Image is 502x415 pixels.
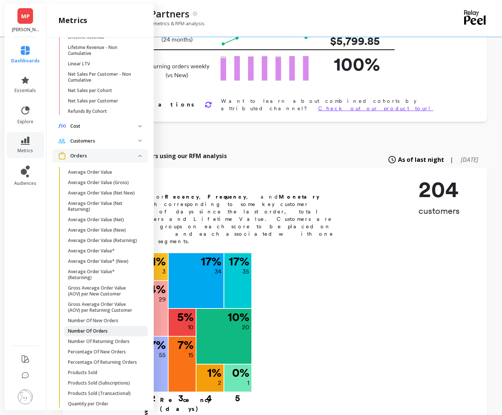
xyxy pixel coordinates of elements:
[14,88,36,94] span: essentials
[207,367,221,379] p: 1 %
[177,339,193,351] p: 7 %
[68,380,130,386] p: Products Sold (Subscriptions)
[138,155,142,157] img: down caret icon
[90,193,342,245] p: RFM stands for , , and , each corresponding to some key customer trait: number of days since the ...
[68,34,104,40] p: Lifetime Revenue
[68,349,126,355] p: Percentage Of New Orders
[21,12,30,20] span: MP
[68,71,139,83] p: Net Sales Per Customer - Non Cumulative
[12,27,39,33] p: Marie Veronique Partners
[68,61,90,67] p: Linear LTV
[70,152,138,160] p: Orders
[201,255,221,267] p: 17 %
[68,318,118,324] p: Number Of New Orders
[90,178,342,190] h2: RFM Segments
[68,217,124,223] p: Average Order Value (Net)
[320,50,380,78] p: 100%
[229,255,249,267] p: 17 %
[165,194,199,200] b: Recency
[143,339,166,351] p: 27 %
[58,138,66,143] img: navigation item icon
[68,169,112,175] p: Average Order Value
[177,311,193,323] p: 5 %
[160,396,251,414] p: Recency (days)
[188,323,193,332] p: 10
[68,285,139,297] p: Gross Average Order Value (AOV) per New Customer
[320,33,380,49] p: $5,799.85
[221,97,463,112] p: Want to learn about combined cohorts by attributed channel?
[68,248,115,254] p: Average Order Value*
[68,88,112,94] p: Net Sales per Cohort
[68,238,137,244] p: Average Order Value (Returning)
[70,137,138,145] p: Customers
[418,178,460,200] p: 204
[188,351,193,360] p: 15
[68,190,135,196] p: Average Order Value (Net New)
[418,205,460,217] p: customers
[242,267,249,276] p: 35
[138,125,142,127] img: down caret icon
[144,283,166,295] p: 14 %
[17,119,33,125] span: explore
[159,351,166,360] p: 55
[68,98,118,104] p: Net Sales per Customer
[162,267,166,276] p: 3
[228,311,249,323] p: 10 %
[232,367,249,379] p: 0 %
[58,124,66,128] img: navigation item icon
[218,379,221,388] p: 2
[68,180,129,186] p: Average Order Value (Gross)
[450,155,453,164] span: |
[167,392,195,400] div: 3
[70,122,138,130] p: Cost
[318,105,433,111] a: Check out our product tour!
[159,295,166,304] p: 29
[151,255,166,267] p: 1 %
[142,62,212,80] p: Returning orders weekly (vs New)
[58,15,87,26] h2: metrics
[68,227,126,233] p: Average Order Value (New)
[68,328,108,334] p: Number Of Orders
[224,392,251,400] div: 5
[17,148,33,154] span: metrics
[68,401,108,407] p: Quantity per Order
[208,194,246,200] b: Frequency
[398,155,444,164] span: As of last night
[68,108,107,114] p: Refunds By Cohort
[11,58,40,64] span: dashboards
[215,267,221,276] p: 34
[68,370,97,376] p: Products Sold
[18,389,33,404] img: profile picture
[68,301,139,313] p: Gross Average Order Value (AOV) per Returning Customer
[68,269,139,281] p: Average Order Value* (Returning)
[242,323,249,332] p: 20
[68,339,130,344] p: Number Of Returning Orders
[68,391,131,396] p: Products Sold (Transactional)
[68,45,139,56] p: Lifetime Revenue - Non Cumulative
[461,156,478,164] span: [DATE]
[247,379,249,388] p: 1
[68,200,139,212] p: Average Order Value (Net Returning)
[58,152,66,160] img: navigation item icon
[195,392,224,400] div: 4
[138,140,142,142] img: down caret icon
[68,359,137,365] p: Percentage Of Returning Orders
[14,180,36,186] span: audiences
[68,258,128,264] p: Average Order Value* (New)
